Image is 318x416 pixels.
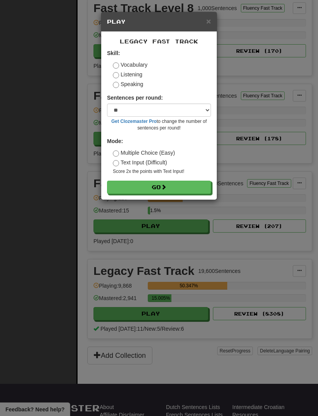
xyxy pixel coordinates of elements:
h5: Play [107,18,211,26]
span: × [206,17,211,26]
strong: Mode: [107,138,123,144]
label: Text Input (Difficult) [113,159,167,166]
strong: Skill: [107,50,120,56]
span: Legacy Fast Track [120,38,198,45]
a: Get Clozemaster Pro [111,119,157,124]
label: Vocabulary [113,61,147,69]
button: Go [107,181,211,194]
label: Multiple Choice (Easy) [113,149,175,157]
button: Close [206,17,211,25]
label: Listening [113,71,142,78]
small: Score 2x the points with Text Input ! [113,168,211,175]
input: Listening [113,72,119,78]
input: Multiple Choice (Easy) [113,150,119,157]
input: Vocabulary [113,62,119,69]
input: Text Input (Difficult) [113,160,119,166]
label: Sentences per round: [107,94,163,102]
input: Speaking [113,82,119,88]
small: to change the number of sentences per round! [107,118,211,131]
label: Speaking [113,80,143,88]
